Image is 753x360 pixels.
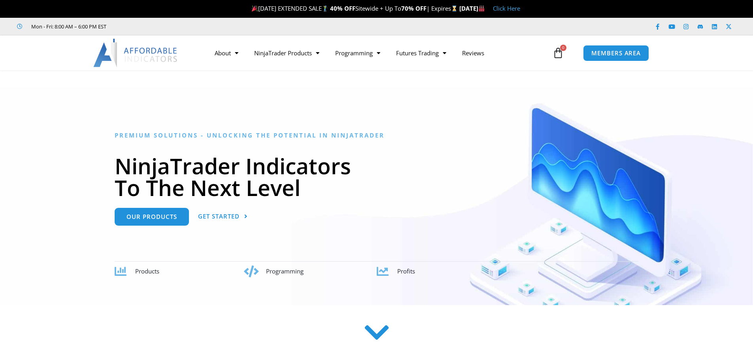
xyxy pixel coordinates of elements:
[29,22,106,31] span: Mon - Fri: 8:00 AM – 6:00 PM EST
[126,214,177,220] span: Our Products
[115,208,189,226] a: Our Products
[397,267,415,275] span: Profits
[451,6,457,11] img: ⌛
[198,208,248,226] a: Get Started
[459,4,485,12] strong: [DATE]
[252,6,258,11] img: 🎉
[198,213,240,219] span: Get Started
[388,44,454,62] a: Futures Trading
[246,44,327,62] a: NinjaTrader Products
[266,267,304,275] span: Programming
[327,44,388,62] a: Programming
[115,155,638,198] h1: NinjaTrader Indicators To The Next Level
[591,50,641,56] span: MEMBERS AREA
[583,45,649,61] a: MEMBERS AREA
[479,6,485,11] img: 🏭
[541,41,576,64] a: 0
[117,23,236,30] iframe: Customer reviews powered by Trustpilot
[135,267,159,275] span: Products
[250,4,459,12] span: [DATE] EXTENDED SALE Sitewide + Up To | Expires
[401,4,427,12] strong: 70% OFF
[207,44,551,62] nav: Menu
[330,4,355,12] strong: 40% OFF
[493,4,520,12] a: Click Here
[454,44,492,62] a: Reviews
[93,39,178,67] img: LogoAI | Affordable Indicators – NinjaTrader
[560,45,566,51] span: 0
[115,132,638,139] h6: Premium Solutions - Unlocking the Potential in NinjaTrader
[322,6,328,11] img: 🏌️‍♂️
[207,44,246,62] a: About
